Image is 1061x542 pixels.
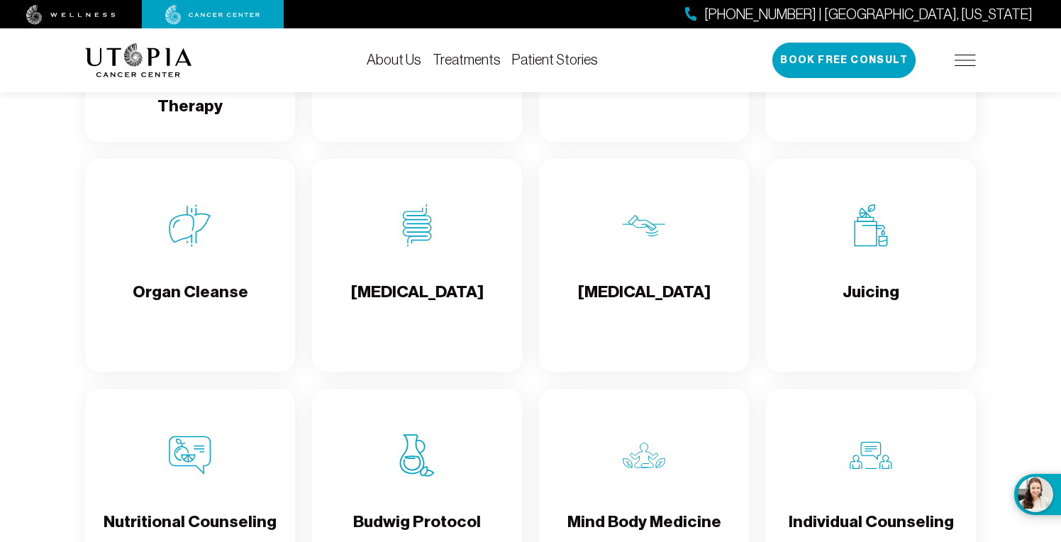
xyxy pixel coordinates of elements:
img: wellness [26,5,116,25]
img: Colon Therapy [396,204,438,247]
img: cancer center [165,5,260,25]
img: Organ Cleanse [169,204,211,247]
a: [PHONE_NUMBER] | [GEOGRAPHIC_DATA], [US_STATE] [685,4,1033,25]
img: logo [85,43,192,77]
button: Book Free Consult [772,43,916,78]
img: icon-hamburger [955,55,976,66]
h4: [MEDICAL_DATA] [578,281,711,327]
a: Patient Stories [512,52,598,67]
h4: Organ Cleanse [133,281,248,327]
img: Juicing [850,204,892,247]
h4: Juicing [843,281,899,327]
a: About Us [367,52,421,67]
img: Mind Body Medicine [623,434,665,477]
h4: [MEDICAL_DATA] [351,281,484,327]
a: Treatments [433,52,501,67]
a: JuicingJuicing [766,159,976,372]
img: Lymphatic Massage [623,204,665,247]
span: [PHONE_NUMBER] | [GEOGRAPHIC_DATA], [US_STATE] [704,4,1033,25]
img: Individual Counseling [850,434,892,477]
a: Lymphatic Massage[MEDICAL_DATA] [539,159,749,372]
a: Colon Therapy[MEDICAL_DATA] [312,159,522,372]
img: Budwig Protocol [396,434,438,477]
a: Organ CleanseOrgan Cleanse [85,159,295,372]
img: Nutritional Counseling [169,434,211,477]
